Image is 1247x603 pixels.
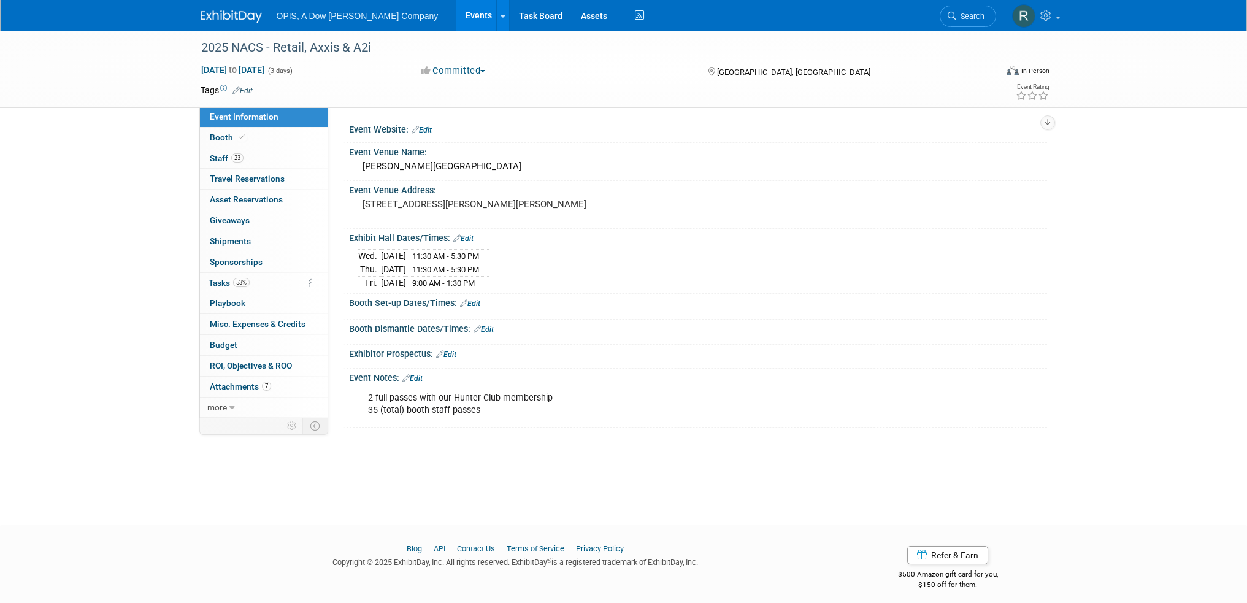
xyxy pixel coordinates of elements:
[200,169,328,189] a: Travel Reservations
[349,320,1047,336] div: Booth Dismantle Dates/Times:
[200,128,328,148] a: Booth
[566,544,574,553] span: |
[210,361,292,371] span: ROI, Objectives & ROO
[200,190,328,210] a: Asset Reservations
[358,276,381,289] td: Fri.
[349,369,1047,385] div: Event Notes:
[201,554,831,568] div: Copyright © 2025 ExhibitDay, Inc. All rights reserved. ExhibitDay is a registered trademark of Ex...
[358,263,381,277] td: Thu.
[956,12,984,21] span: Search
[358,250,381,263] td: Wed.
[412,252,479,261] span: 11:30 AM - 5:30 PM
[262,382,271,391] span: 7
[349,181,1047,196] div: Event Venue Address:
[460,299,480,308] a: Edit
[210,382,271,391] span: Attachments
[200,398,328,418] a: more
[227,65,239,75] span: to
[200,293,328,313] a: Playbook
[453,234,474,243] a: Edit
[849,580,1047,590] div: $150 off for them.
[359,386,912,423] div: 2 full passes with our Hunter Club membership 35 (total) booth staff passes
[349,229,1047,245] div: Exhibit Hall Dates/Times:
[434,544,445,553] a: API
[210,194,283,204] span: Asset Reservations
[201,10,262,23] img: ExhibitDay
[200,231,328,252] a: Shipments
[200,107,328,127] a: Event Information
[210,133,247,142] span: Booth
[349,345,1047,361] div: Exhibitor Prospectus:
[924,64,1050,82] div: Event Format
[457,544,495,553] a: Contact Us
[381,250,406,263] td: [DATE]
[424,544,432,553] span: |
[201,84,253,96] td: Tags
[412,265,479,274] span: 11:30 AM - 5:30 PM
[412,278,475,288] span: 9:00 AM - 1:30 PM
[349,143,1047,158] div: Event Venue Name:
[200,377,328,397] a: Attachments7
[717,67,870,77] span: [GEOGRAPHIC_DATA], [GEOGRAPHIC_DATA]
[1007,66,1019,75] img: Format-Inperson.png
[507,544,564,553] a: Terms of Service
[412,126,432,134] a: Edit
[201,64,265,75] span: [DATE] [DATE]
[436,350,456,359] a: Edit
[200,356,328,376] a: ROI, Objectives & ROO
[363,199,626,210] pre: [STREET_ADDRESS][PERSON_NAME][PERSON_NAME]
[1016,84,1049,90] div: Event Rating
[210,319,305,329] span: Misc. Expenses & Credits
[210,215,250,225] span: Giveaways
[302,418,328,434] td: Toggle Event Tabs
[200,335,328,355] a: Budget
[210,298,245,308] span: Playbook
[200,273,328,293] a: Tasks53%
[239,134,245,140] i: Booth reservation complete
[209,278,250,288] span: Tasks
[381,263,406,277] td: [DATE]
[381,276,406,289] td: [DATE]
[197,37,978,59] div: 2025 NACS - Retail, Axxis & A2i
[576,544,624,553] a: Privacy Policy
[1012,4,1035,28] img: Renee Ortner
[210,174,285,183] span: Travel Reservations
[210,257,263,267] span: Sponsorships
[940,6,996,27] a: Search
[497,544,505,553] span: |
[358,157,1038,176] div: [PERSON_NAME][GEOGRAPHIC_DATA]
[200,314,328,334] a: Misc. Expenses & Credits
[402,374,423,383] a: Edit
[547,557,551,564] sup: ®
[233,278,250,287] span: 53%
[349,294,1047,310] div: Booth Set-up Dates/Times:
[210,236,251,246] span: Shipments
[210,340,237,350] span: Budget
[231,153,244,163] span: 23
[232,86,253,95] a: Edit
[210,153,244,163] span: Staff
[349,120,1047,136] div: Event Website:
[267,67,293,75] span: (3 days)
[200,252,328,272] a: Sponsorships
[1021,66,1049,75] div: In-Person
[447,544,455,553] span: |
[200,210,328,231] a: Giveaways
[849,561,1047,590] div: $500 Amazon gift card for you,
[907,546,988,564] a: Refer & Earn
[210,112,278,121] span: Event Information
[282,418,303,434] td: Personalize Event Tab Strip
[474,325,494,334] a: Edit
[277,11,439,21] span: OPIS, A Dow [PERSON_NAME] Company
[200,148,328,169] a: Staff23
[417,64,490,77] button: Committed
[407,544,422,553] a: Blog
[207,402,227,412] span: more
